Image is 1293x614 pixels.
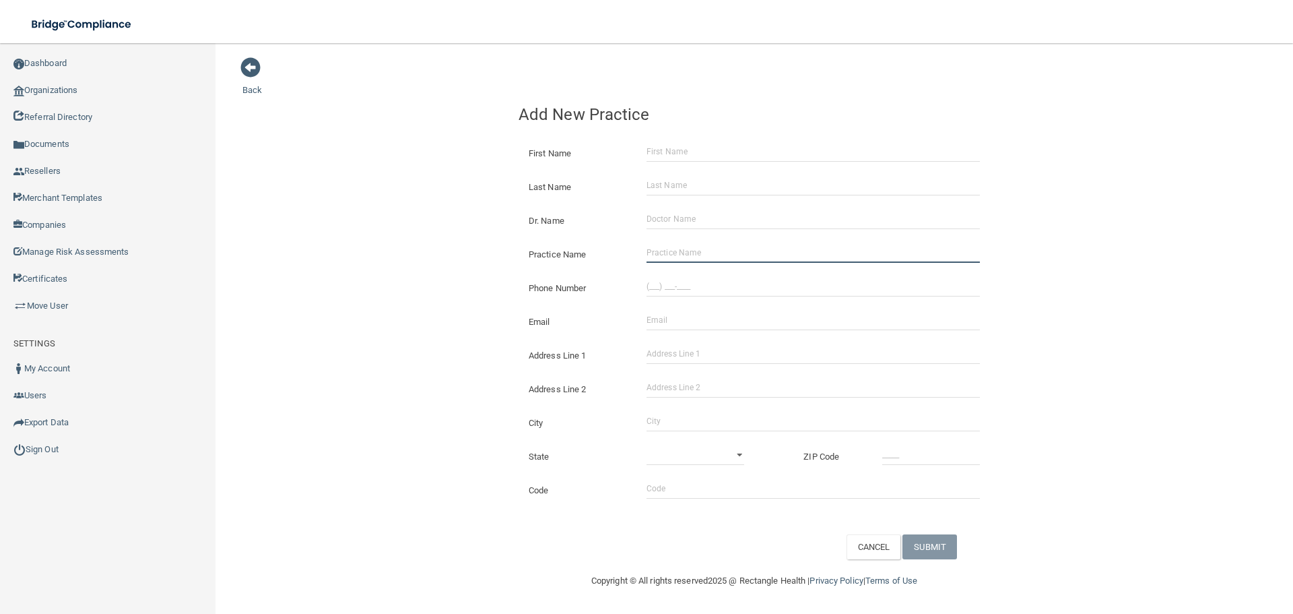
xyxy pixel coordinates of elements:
[882,445,980,465] input: _____
[865,576,917,586] a: Terms of Use
[519,483,636,499] label: Code
[519,415,636,431] label: City
[646,142,980,162] input: First Name
[646,175,980,195] input: Last Name
[646,479,980,499] input: Code
[646,344,980,364] input: Address Line 1
[519,146,636,162] label: First Name
[646,243,980,263] input: Practice Name
[847,534,901,559] button: CANCEL
[13,417,24,428] img: icon-export.b9366987.png
[508,559,1000,603] div: Copyright © All rights reserved 2025 @ Rectangle Health | |
[242,69,262,95] a: Back
[519,348,636,364] label: Address Line 1
[519,179,636,195] label: Last Name
[13,140,24,150] img: icon-documents.8dae5593.png
[13,59,24,69] img: ic_dashboard_dark.d01f4a41.png
[519,314,636,330] label: Email
[902,534,957,559] button: SUBMIT
[20,11,144,38] img: bridge_compliance_login_screen.278c3ca4.svg
[13,443,26,456] img: ic_power_dark.7ecde6b1.png
[793,449,872,465] label: ZIP Code
[13,166,24,177] img: ic_reseller.de258add.png
[13,299,27,313] img: briefcase.64adab9b.png
[13,86,24,96] img: organization-icon.f8decf85.png
[519,106,990,123] h4: Add New Practice
[519,381,636,398] label: Address Line 2
[646,276,980,297] input: (___) ___-____
[646,209,980,229] input: Doctor Name
[13,336,55,352] label: SETTINGS
[809,576,863,586] a: Privacy Policy
[646,310,980,330] input: Email
[519,280,636,297] label: Phone Number
[646,377,980,398] input: Address Line 2
[13,390,24,401] img: icon-users.e205127d.png
[519,449,636,465] label: State
[13,363,24,374] img: ic_user_dark.df1a06c3.png
[646,411,980,431] input: City
[519,213,636,229] label: Dr. Name
[519,247,636,263] label: Practice Name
